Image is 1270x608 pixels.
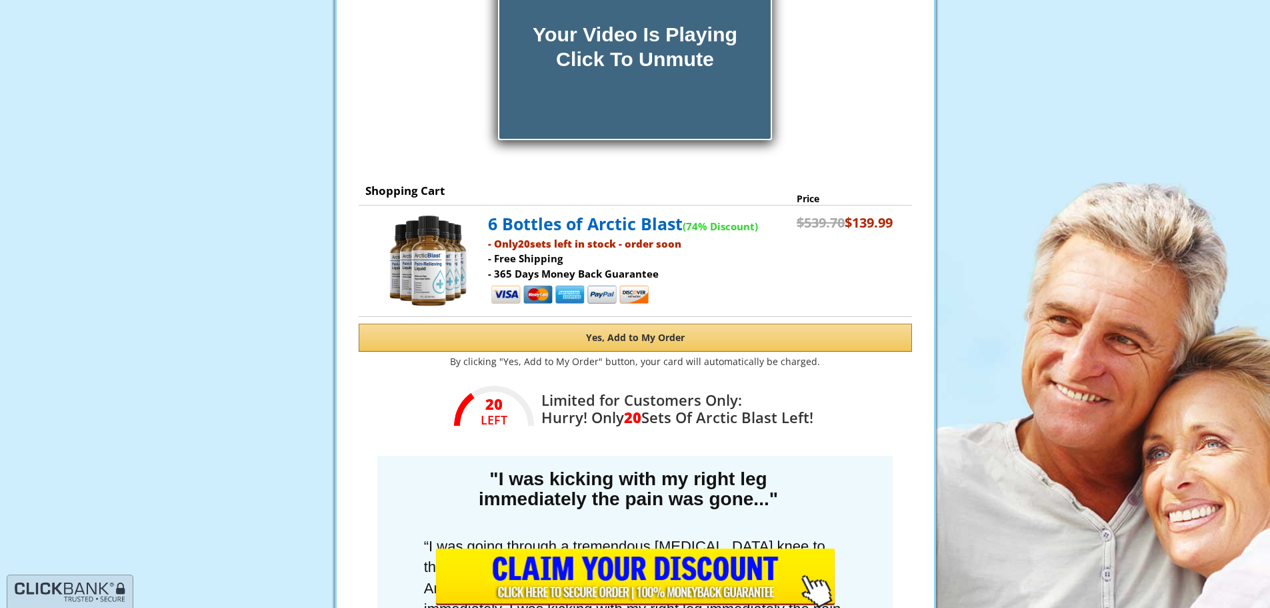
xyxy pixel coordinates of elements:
[586,331,685,344] span: Yes, Add to My Order
[518,237,530,250] span: 20
[624,407,641,427] span: 20
[479,469,778,509] strong: "I was kicking with my right leg immediately the pain was gone..."
[490,284,650,308] img: payment.png
[797,214,893,233] p: $139.99
[454,397,534,410] em: 20
[379,212,479,310] img: prod image
[488,251,790,266] p: - Free Shipping
[683,220,758,233] span: (74% Discount)
[533,23,737,71] div: Your Video Is Playing Click To Unmute
[488,236,790,252] p: - Only sets left in stock - order soon
[797,214,845,232] strike: $539.70
[435,549,835,608] input: Submit Form
[797,192,893,206] p: Price
[541,408,813,426] div: Hurry! Only Sets Of Arctic Blast Left!
[488,212,790,236] p: 6 Bottles of Arctic Blast
[365,184,905,198] p: Shopping Cart
[488,266,790,282] p: - 365 Days Money Back Guarantee
[531,388,813,426] div: Limited for Customers Only:
[332,355,939,368] p: By clicking "Yes, Add to My Order" button, your card will automatically be charged.
[454,413,534,426] div: LEFT
[359,324,912,352] button: Yes, Add to My Order
[14,581,126,603] img: logo-tab-dark-blue-en.png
